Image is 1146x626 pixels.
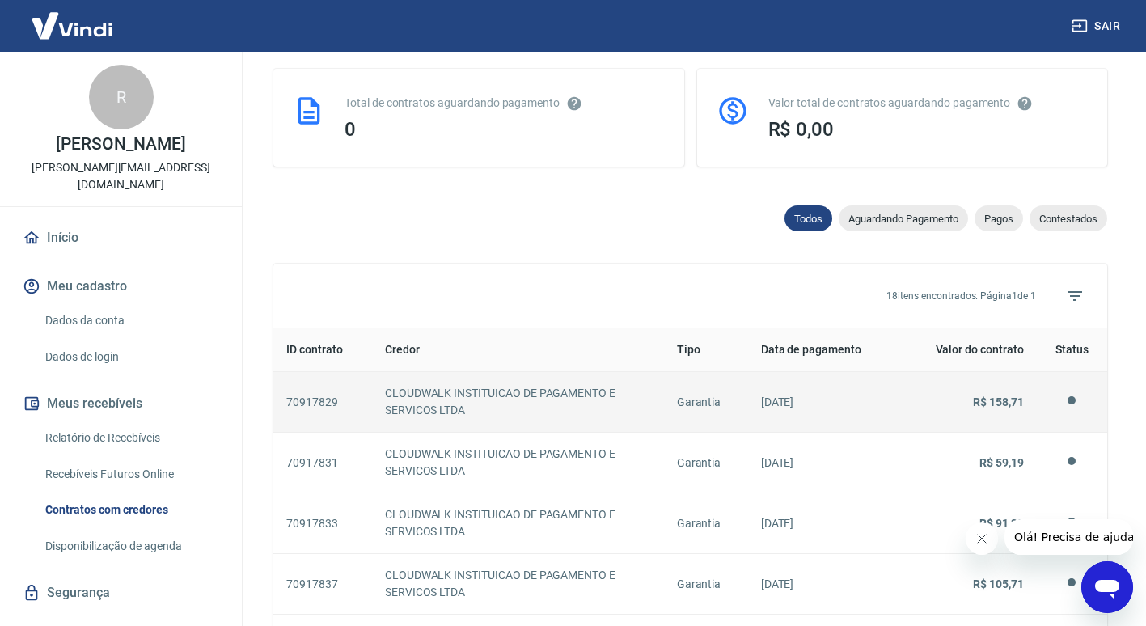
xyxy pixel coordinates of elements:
button: Sair [1068,11,1127,41]
strong: R$ 91,33 [979,517,1024,530]
span: Contestados [1030,213,1107,225]
a: Segurança [19,575,222,611]
p: 18 itens encontrados. Página 1 de 1 [886,289,1036,303]
th: Credor [372,328,664,372]
p: CLOUDWALK INSTITUICAO DE PAGAMENTO E SERVICOS LTDA [385,506,651,540]
strong: R$ 105,71 [973,577,1024,590]
p: 70917833 [286,515,359,532]
a: Início [19,220,222,256]
div: R [89,65,154,129]
a: Recebíveis Futuros Online [39,458,222,491]
th: Data de pagamento [748,328,900,372]
span: Aguardando Pagamento [839,213,968,225]
p: CLOUDWALK INSTITUICAO DE PAGAMENTO E SERVICOS LTDA [385,446,651,480]
button: Meu cadastro [19,269,222,304]
div: Aguardando Pagamento [839,205,968,231]
span: R$ 0,00 [768,118,835,141]
th: ID contrato [273,328,372,372]
div: Valor total de contratos aguardando pagamento [768,95,1089,112]
strong: R$ 158,71 [973,395,1024,408]
iframe: Botão para abrir a janela de mensagens [1081,561,1133,613]
button: Meus recebíveis [19,386,222,421]
p: Garantia [677,394,735,411]
iframe: Mensagem da empresa [1004,519,1133,555]
p: 70917831 [286,455,359,472]
a: Relatório de Recebíveis [39,421,222,455]
p: [PERSON_NAME][EMAIL_ADDRESS][DOMAIN_NAME] [13,159,229,193]
svg: Esses contratos não se referem à Vindi, mas sim a outras instituições. [566,95,582,112]
span: Pagos [975,213,1023,225]
a: Contratos com credores [39,493,222,527]
div: Contestados [1030,205,1107,231]
div: 0 [345,118,665,141]
p: [PERSON_NAME] [56,136,185,153]
p: [DATE] [761,576,887,593]
p: [DATE] [761,515,887,532]
strong: R$ 59,19 [979,456,1024,469]
p: Garantia [677,515,735,532]
p: 70917829 [286,394,359,411]
p: [DATE] [761,394,887,411]
p: CLOUDWALK INSTITUICAO DE PAGAMENTO E SERVICOS LTDA [385,385,651,419]
th: Status [1037,328,1107,372]
span: Olá! Precisa de ajuda? [10,11,136,24]
th: Valor do contrato [899,328,1037,372]
a: Dados da conta [39,304,222,337]
span: Todos [784,213,832,225]
th: Tipo [664,328,748,372]
div: Total de contratos aguardando pagamento [345,95,665,112]
p: CLOUDWALK INSTITUICAO DE PAGAMENTO E SERVICOS LTDA [385,567,651,601]
svg: O valor comprometido não se refere a pagamentos pendentes na Vindi e sim como garantia a outras i... [1017,95,1033,112]
p: [DATE] [761,455,887,472]
img: Vindi [19,1,125,50]
a: Disponibilização de agenda [39,530,222,563]
p: Garantia [677,576,735,593]
iframe: Fechar mensagem [966,522,998,555]
div: Pagos [975,205,1023,231]
a: Dados de login [39,340,222,374]
span: Filtros [1055,277,1094,315]
p: 70917837 [286,576,359,593]
div: Todos [784,205,832,231]
p: Garantia [677,455,735,472]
